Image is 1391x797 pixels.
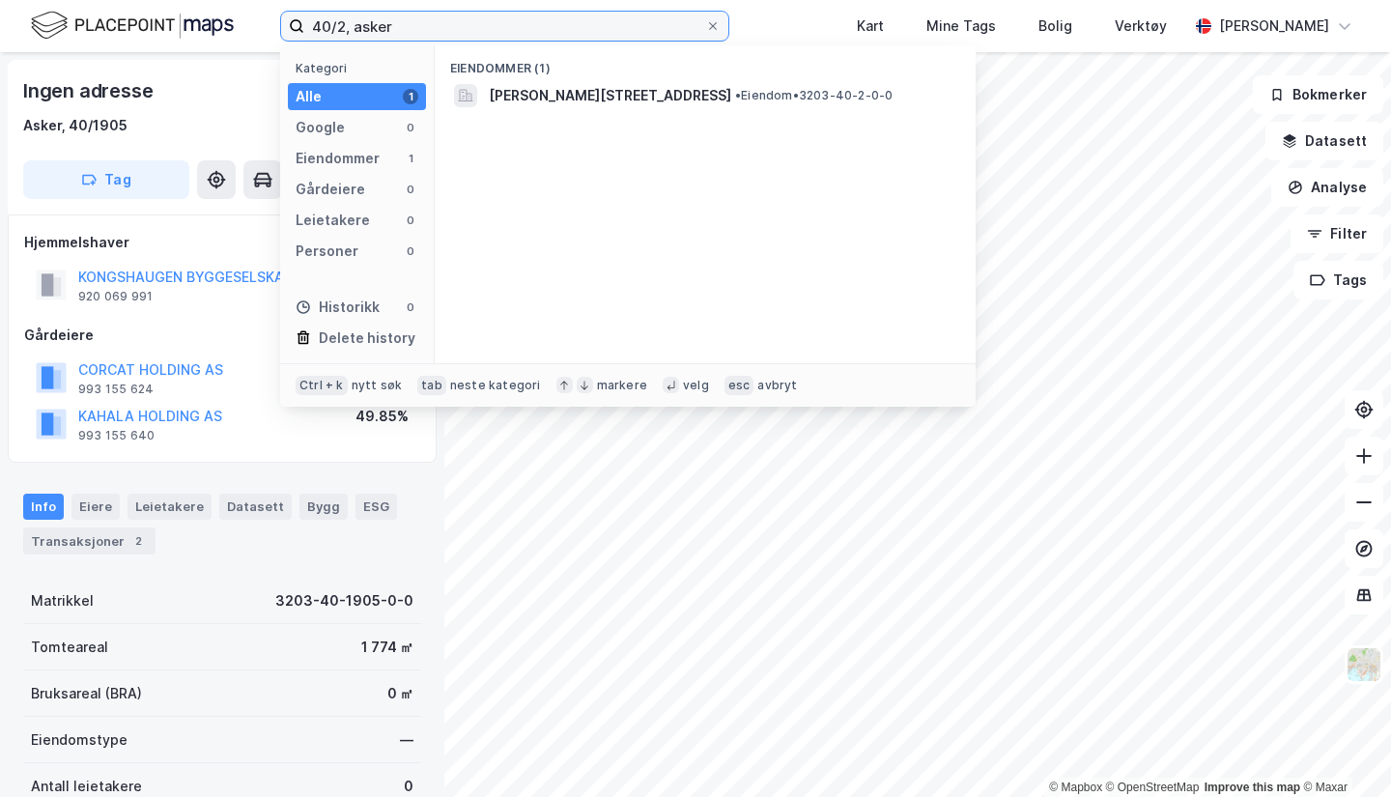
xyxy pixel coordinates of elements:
div: markere [597,378,647,393]
div: esc [724,376,754,395]
span: • [735,88,741,102]
span: Eiendom • 3203-40-2-0-0 [735,88,893,103]
div: Info [23,494,64,519]
div: Eiendommer [296,147,380,170]
span: [PERSON_NAME][STREET_ADDRESS] [489,84,731,107]
button: Filter [1291,214,1383,253]
img: logo.f888ab2527a4732fd821a326f86c7f29.svg [31,9,234,43]
div: Tomteareal [31,636,108,659]
div: 49.85% [355,405,409,428]
div: 0 [403,243,418,259]
div: velg [683,378,709,393]
input: Søk på adresse, matrikkel, gårdeiere, leietakere eller personer [304,12,705,41]
div: Gårdeiere [296,178,365,201]
div: Eiendomstype [31,728,128,752]
iframe: Chat Widget [1294,704,1391,797]
div: Gårdeiere [24,324,420,347]
a: Mapbox [1049,781,1102,794]
div: Bolig [1038,14,1072,38]
div: Leietakere [128,494,212,519]
div: 1 774 ㎡ [361,636,413,659]
div: neste kategori [450,378,541,393]
div: Ctrl + k [296,376,348,395]
img: Z [1346,646,1382,683]
button: Tags [1293,261,1383,299]
div: Historikk [296,296,380,319]
button: Analyse [1271,168,1383,207]
button: Tag [23,160,189,199]
div: nytt søk [352,378,403,393]
div: Personer [296,240,358,263]
div: 993 155 624 [78,382,154,397]
div: 0 [403,213,418,228]
div: Matrikkel [31,589,94,612]
div: Google [296,116,345,139]
div: tab [417,376,446,395]
div: Asker, 40/1905 [23,114,128,137]
button: Bokmerker [1253,75,1383,114]
div: Eiendommer (1) [435,45,976,80]
div: 1 [403,151,418,166]
div: 0 [403,182,418,197]
div: Mine Tags [926,14,996,38]
div: 1 [403,89,418,104]
div: Bygg [299,494,348,519]
div: — [400,728,413,752]
div: Eiere [71,494,120,519]
div: Hjemmelshaver [24,231,420,254]
a: Improve this map [1205,781,1300,794]
div: Transaksjoner [23,527,156,555]
div: 993 155 640 [78,428,155,443]
div: Ingen adresse [23,75,156,106]
div: Kontrollprogram for chat [1294,704,1391,797]
div: 0 [403,299,418,315]
div: 0 ㎡ [387,682,413,705]
div: ESG [355,494,397,519]
div: Delete history [319,327,415,350]
div: Alle [296,85,322,108]
div: Kategori [296,61,426,75]
div: 0 [403,120,418,135]
div: 3203-40-1905-0-0 [275,589,413,612]
div: Leietakere [296,209,370,232]
div: Datasett [219,494,292,519]
div: Kart [857,14,884,38]
div: 920 069 991 [78,289,153,304]
div: 2 [128,531,148,551]
div: avbryt [757,378,797,393]
button: Datasett [1265,122,1383,160]
div: Bruksareal (BRA) [31,682,142,705]
div: Verktøy [1115,14,1167,38]
a: OpenStreetMap [1106,781,1200,794]
div: [PERSON_NAME] [1219,14,1329,38]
